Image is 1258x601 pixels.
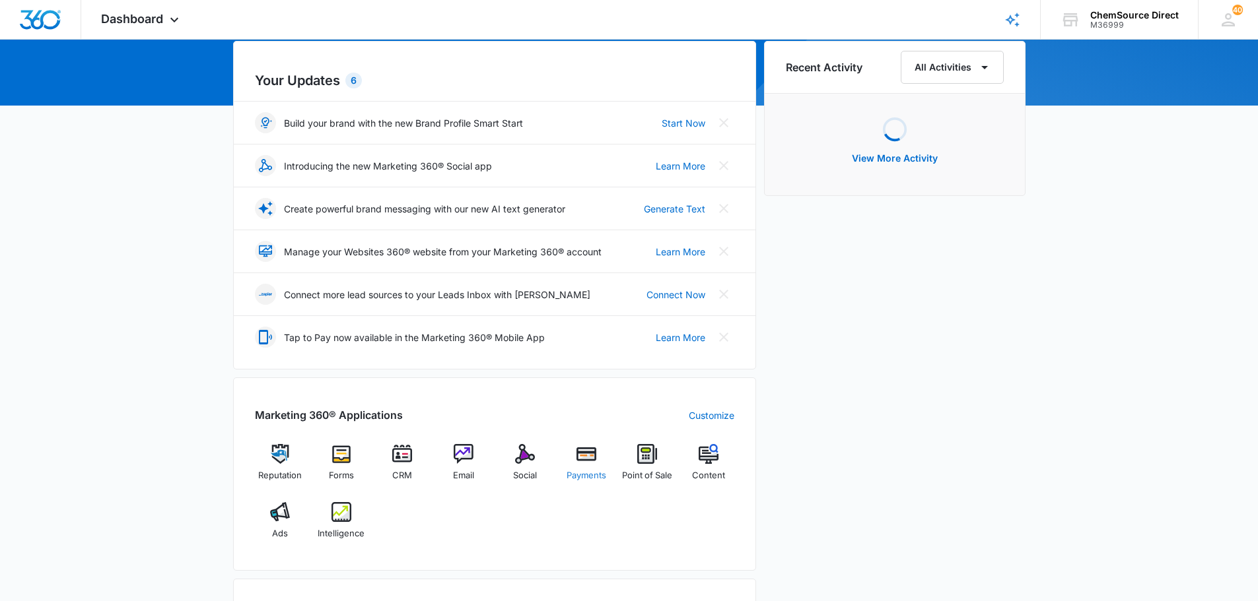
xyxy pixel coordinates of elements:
span: Intelligence [318,527,365,540]
a: Point of Sale [622,444,673,491]
button: Close [713,327,734,348]
a: Reputation [255,444,306,491]
a: Intelligence [316,502,367,550]
a: Email [438,444,489,491]
p: Connect more lead sources to your Leads Inbox with [PERSON_NAME] [284,288,590,301]
span: CRM [392,469,412,482]
a: Forms [316,444,367,491]
div: account id [1090,20,1179,30]
a: Connect Now [646,288,705,301]
a: CRM [377,444,428,491]
button: Close [713,241,734,262]
a: Learn More [656,245,705,259]
span: Reputation [258,469,302,482]
button: Close [713,112,734,133]
a: Learn More [656,159,705,173]
div: account name [1090,10,1179,20]
p: Introducing the new Marketing 360® Social app [284,159,492,173]
span: Payments [567,469,606,482]
button: Close [713,155,734,176]
a: Payments [561,444,612,491]
button: Close [713,284,734,305]
span: Email [453,469,474,482]
a: Ads [255,502,306,550]
a: Generate Text [644,202,705,216]
button: View More Activity [839,142,951,174]
div: notifications count [1232,5,1243,15]
span: Forms [329,469,354,482]
span: Social [513,469,537,482]
h2: Marketing 360® Applications [255,407,403,423]
span: Content [692,469,725,482]
span: 40 [1232,5,1243,15]
p: Tap to Pay now available in the Marketing 360® Mobile App [284,331,545,344]
div: 6 [345,73,362,88]
h2: Your Updates [255,71,734,90]
span: Dashboard [101,12,163,26]
span: Point of Sale [622,469,672,482]
button: Close [713,198,734,219]
a: Customize [689,408,734,422]
a: Content [683,444,734,491]
a: Start Now [662,116,705,130]
p: Build your brand with the new Brand Profile Smart Start [284,116,523,130]
button: All Activities [901,51,1004,84]
span: Ads [272,527,288,540]
p: Create powerful brand messaging with our new AI text generator [284,202,565,216]
a: Learn More [656,331,705,344]
a: Social [500,444,551,491]
p: Manage your Websites 360® website from your Marketing 360® account [284,245,602,259]
h6: Recent Activity [786,59,862,75]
